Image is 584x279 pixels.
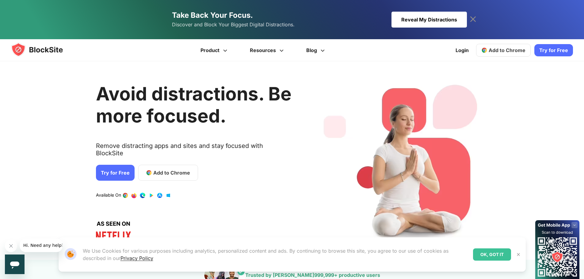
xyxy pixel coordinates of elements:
[172,20,295,29] span: Discover and Block Your Biggest Digital Distractions.
[172,11,253,20] span: Take Back Your Focus.
[20,239,63,252] iframe: Message from company
[476,44,531,57] a: Add to Chrome
[4,4,44,9] span: Hi. Need any help?
[489,47,525,53] span: Add to Chrome
[534,44,573,56] a: Try for Free
[516,252,521,257] img: Close
[5,254,25,274] iframe: Button to launch messaging window
[452,43,472,58] a: Login
[138,165,198,181] a: Add to Chrome
[239,39,296,61] a: Resources
[190,39,239,61] a: Product
[96,142,292,162] text: Remove distracting apps and sites and stay focused with BlockSite
[153,169,190,176] span: Add to Chrome
[96,83,292,127] h1: Avoid distractions. Be more focused.
[481,47,487,53] img: chrome-icon.svg
[96,192,121,198] text: Available On
[391,12,467,28] div: Reveal My Distractions
[296,39,337,61] a: Blog
[514,251,522,258] button: Close
[83,247,468,262] p: We Use Cookies for various purposes including analytics, personalized content and ads. By continu...
[11,42,75,57] img: blocksite-icon.5d769676.svg
[473,248,511,261] div: OK, GOT IT
[120,255,153,261] a: Privacy Policy
[96,165,135,181] a: Try for Free
[5,240,17,252] iframe: Close message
